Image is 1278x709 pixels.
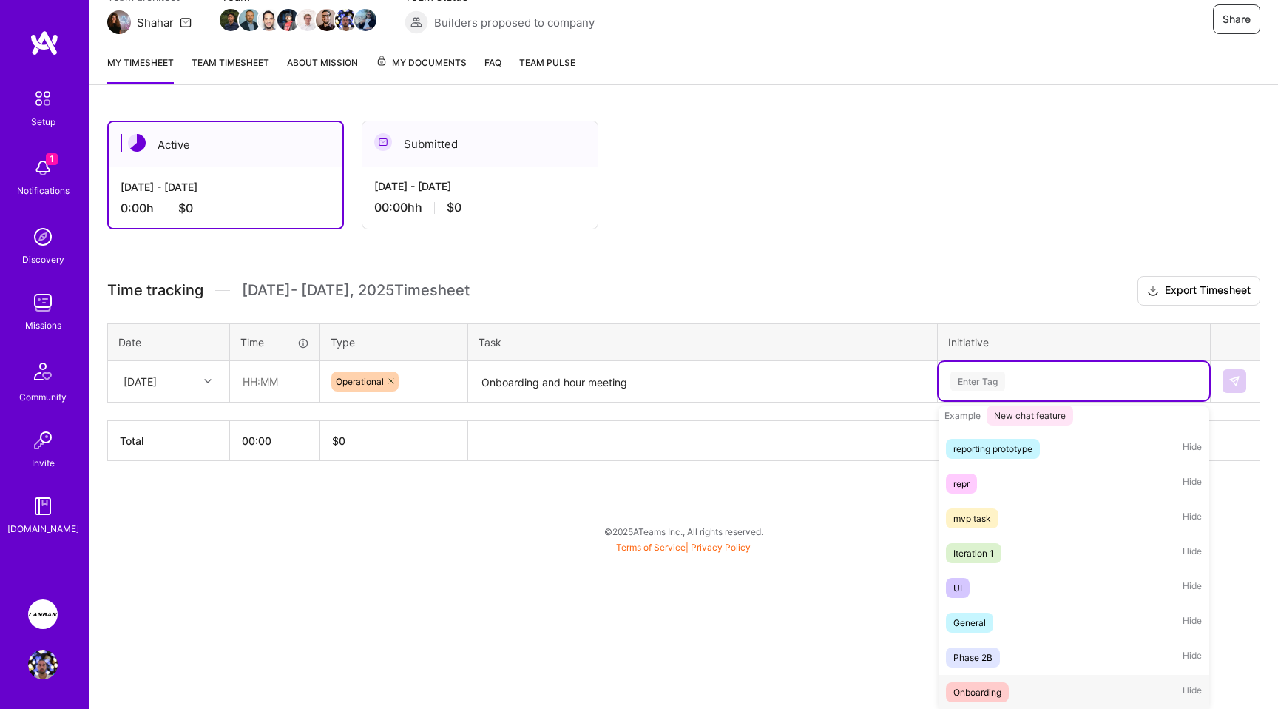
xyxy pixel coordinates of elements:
a: Team Member Avatar [221,7,240,33]
span: Team Pulse [519,57,575,68]
div: reporting prototype [953,441,1032,457]
img: Team Member Avatar [297,9,319,31]
div: Shahar [137,15,174,30]
span: $0 [447,200,461,215]
a: Team Member Avatar [317,7,337,33]
a: Team Member Avatar [279,7,298,33]
span: Hide [1183,648,1202,668]
div: Invite [32,455,55,471]
span: Hide [1183,474,1202,494]
span: Hide [1183,508,1202,528]
img: Invite [28,426,58,455]
a: My Documents [376,55,467,84]
img: Active [128,134,146,152]
div: mvp task [953,511,991,526]
div: Iteration 1 [953,545,994,561]
span: Time tracking [107,281,203,300]
img: Team Member Avatar [239,9,261,31]
img: Langan: AI-Copilot for Environmental Site Assessment [28,599,58,629]
a: About Mission [287,55,358,84]
a: Team Member Avatar [337,7,356,33]
span: New chat feature [987,406,1073,426]
div: Active [109,122,342,167]
span: $ 0 [332,434,345,447]
img: User Avatar [28,650,58,679]
a: FAQ [484,55,501,84]
a: Team Member Avatar [356,7,375,33]
div: Setup [31,114,55,130]
div: Discovery [22,252,64,267]
span: [DATE] - [DATE] , 2025 Timesheet [242,281,470,300]
span: Hide [1183,543,1202,563]
span: $0 [178,201,193,216]
div: [DATE] [124,374,157,389]
span: Example [944,410,981,421]
div: General [953,615,986,631]
div: Submitted [362,121,598,167]
span: Builders proposed to company [434,15,595,30]
img: bell [28,153,58,183]
th: Type [320,323,468,360]
div: UI [953,580,962,596]
img: discovery [28,222,58,252]
div: Onboarding [953,685,1001,700]
th: Total [108,420,230,460]
th: Task [468,323,938,360]
div: repr [953,476,970,491]
span: 1 [46,153,58,165]
a: Team Member Avatar [240,7,260,33]
div: 0:00 h [121,201,331,216]
img: Team Member Avatar [335,9,357,31]
img: guide book [28,491,58,521]
i: icon Mail [180,16,192,28]
img: Team Member Avatar [354,9,376,31]
button: Export Timesheet [1137,276,1260,306]
a: Team Member Avatar [260,7,279,33]
img: logo [30,30,59,56]
img: Team Member Avatar [258,9,280,31]
th: 00:00 [230,420,320,460]
div: [DOMAIN_NAME] [7,521,79,537]
span: Operational [336,376,384,387]
span: | [616,542,751,553]
div: Community [19,389,67,405]
a: Privacy Policy [691,542,751,553]
span: My Documents [376,55,467,71]
img: Submitted [374,133,392,151]
span: Share [1223,12,1251,27]
span: Hide [1183,578,1202,598]
a: Team Member Avatar [298,7,317,33]
button: Share [1213,4,1260,34]
img: Community [25,354,61,389]
i: icon Download [1147,283,1159,299]
div: Phase 2B [953,650,993,665]
img: Team Member Avatar [220,9,242,31]
div: 00:00h h [374,200,586,215]
th: Date [108,323,230,360]
img: Builders proposed to company [405,10,428,34]
a: User Avatar [24,650,61,679]
div: [DATE] - [DATE] [374,178,586,194]
div: © 2025 ATeams Inc., All rights reserved. [89,513,1278,550]
img: setup [27,83,58,114]
div: Initiative [948,335,1200,350]
div: Missions [25,317,61,333]
a: Terms of Service [616,542,686,553]
div: Time [240,335,309,350]
a: Team Pulse [519,55,575,84]
img: Team Architect [107,10,131,34]
div: Notifications [17,183,70,198]
div: Enter Tag [950,370,1005,393]
textarea: Onboarding and hour meeting [470,363,936,402]
img: Submit [1228,375,1240,387]
img: Team Member Avatar [316,9,338,31]
a: My timesheet [107,55,174,84]
div: [DATE] - [DATE] [121,179,331,195]
span: Hide [1183,613,1202,633]
span: Hide [1183,682,1202,702]
img: Team Member Avatar [277,9,300,31]
a: Team timesheet [192,55,269,84]
a: Langan: AI-Copilot for Environmental Site Assessment [24,599,61,629]
i: icon Chevron [204,377,212,385]
img: teamwork [28,288,58,317]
